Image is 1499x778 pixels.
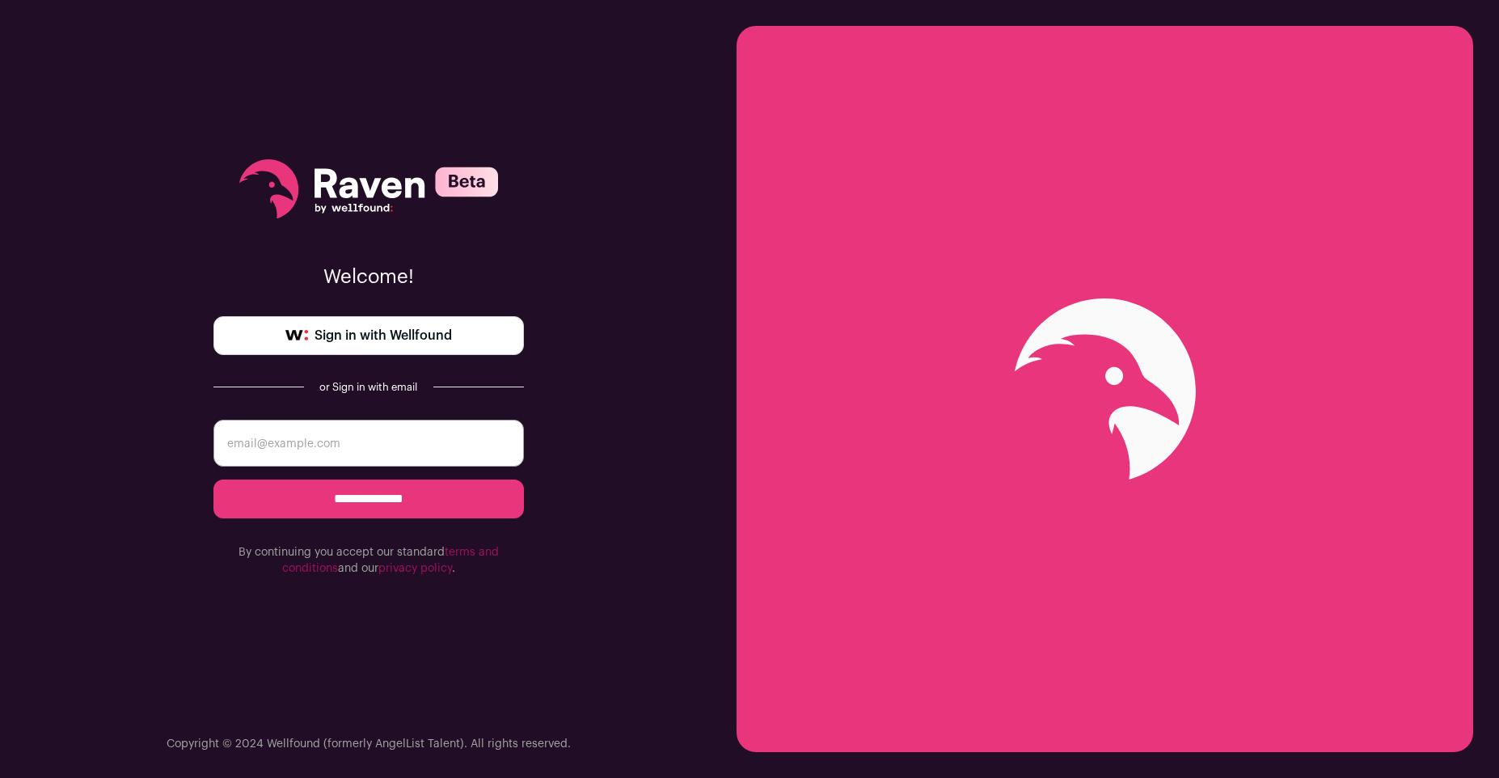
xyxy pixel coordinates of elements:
[378,563,452,574] a: privacy policy
[315,326,452,345] span: Sign in with Wellfound
[213,316,524,355] a: Sign in with Wellfound
[282,547,499,574] a: terms and conditions
[213,544,524,577] p: By continuing you accept our standard and our .
[285,330,308,341] img: wellfound-symbol-flush-black-fb3c872781a75f747ccb3a119075da62bfe97bd399995f84a933054e44a575c4.png
[167,736,571,752] p: Copyright © 2024 Wellfound (formerly AngelList Talent). All rights reserved.
[213,264,524,290] p: Welcome!
[317,381,420,394] div: or Sign in with email
[213,420,524,467] input: email@example.com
